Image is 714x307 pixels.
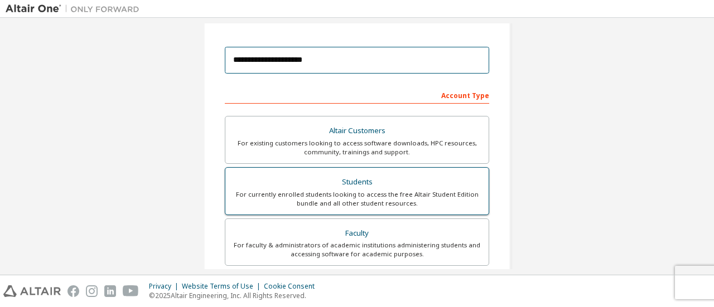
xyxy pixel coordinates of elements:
div: Cookie Consent [264,282,321,291]
img: facebook.svg [67,285,79,297]
div: For currently enrolled students looking to access the free Altair Student Edition bundle and all ... [232,190,482,208]
div: Privacy [149,282,182,291]
div: Faculty [232,226,482,241]
div: For existing customers looking to access software downloads, HPC resources, community, trainings ... [232,139,482,157]
div: Account Type [225,86,489,104]
div: Website Terms of Use [182,282,264,291]
img: altair_logo.svg [3,285,61,297]
div: Altair Customers [232,123,482,139]
img: instagram.svg [86,285,98,297]
p: © 2025 Altair Engineering, Inc. All Rights Reserved. [149,291,321,300]
div: Students [232,174,482,190]
div: For faculty & administrators of academic institutions administering students and accessing softwa... [232,241,482,259]
img: youtube.svg [123,285,139,297]
img: linkedin.svg [104,285,116,297]
img: Altair One [6,3,145,14]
